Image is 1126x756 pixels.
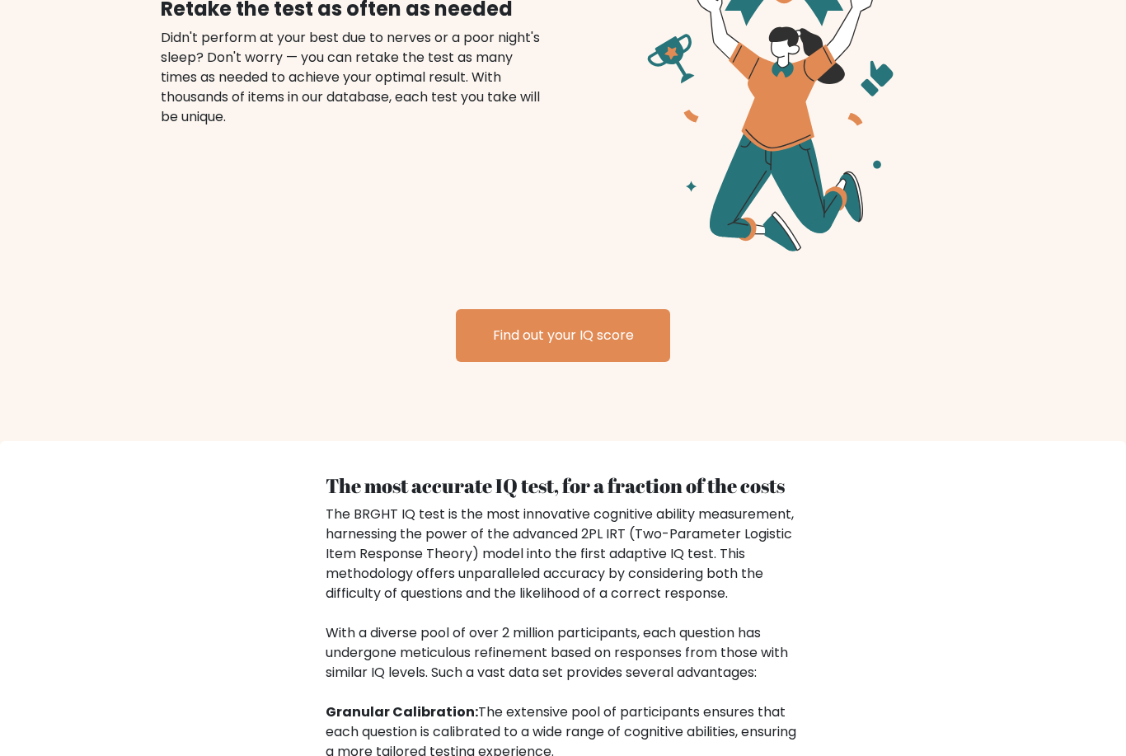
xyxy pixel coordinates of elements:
a: Find out your IQ score [456,309,670,362]
div: Didn't perform at your best due to nerves or a poor night's sleep? Don't worry — you can retake t... [161,28,543,127]
b: Granular Calibration: [326,702,478,721]
h4: The most accurate IQ test, for a fraction of the costs [326,474,800,498]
